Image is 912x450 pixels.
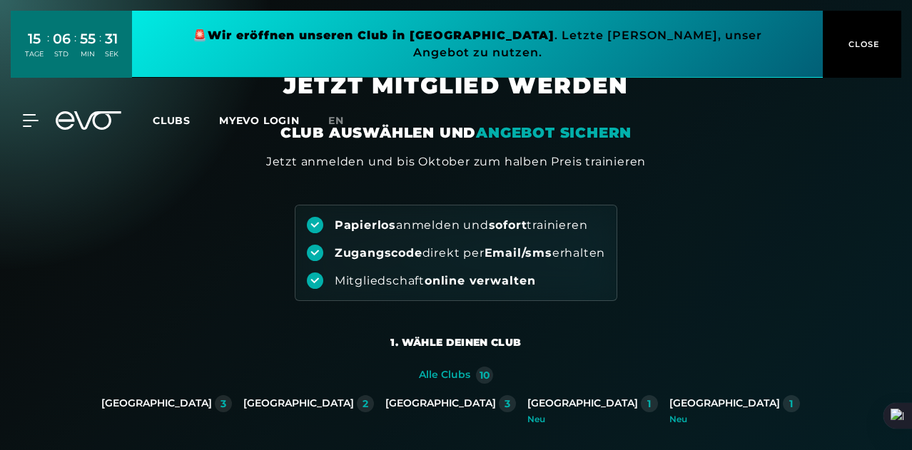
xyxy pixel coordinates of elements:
strong: Email/sms [485,246,552,260]
div: SEK [105,49,118,59]
div: 55 [80,29,96,49]
div: 3 [505,399,510,409]
div: Alle Clubs [419,369,470,382]
div: [GEOGRAPHIC_DATA] [243,397,354,410]
div: 06 [53,29,71,49]
div: 1. Wähle deinen Club [390,335,521,349]
div: 31 [105,29,118,49]
strong: Zugangscode [335,246,422,260]
div: [GEOGRAPHIC_DATA] [669,397,780,410]
div: [GEOGRAPHIC_DATA] [385,397,496,410]
div: : [99,30,101,68]
div: MIN [80,49,96,59]
a: MYEVO LOGIN [219,114,300,127]
div: 1 [647,399,651,409]
div: 2 [363,399,368,409]
div: Mitgliedschaft [335,273,536,289]
div: 1 [789,399,793,409]
button: CLOSE [823,11,901,78]
strong: online verwalten [425,274,536,287]
div: : [47,30,49,68]
div: Jetzt anmelden und bis Oktober zum halben Preis trainieren [266,153,646,170]
strong: sofort [489,218,527,232]
div: : [74,30,76,68]
div: anmelden und trainieren [335,218,588,233]
a: Clubs [153,113,219,127]
div: [GEOGRAPHIC_DATA] [527,397,638,410]
div: direkt per erhalten [335,245,605,261]
div: 10 [480,370,490,380]
div: TAGE [25,49,44,59]
span: CLOSE [845,38,880,51]
span: en [328,114,344,127]
div: Neu [527,415,658,424]
div: 15 [25,29,44,49]
strong: Papierlos [335,218,396,232]
div: [GEOGRAPHIC_DATA] [101,397,212,410]
div: Neu [669,415,800,424]
span: Clubs [153,114,191,127]
div: STD [53,49,71,59]
a: en [328,113,361,129]
div: 3 [221,399,226,409]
